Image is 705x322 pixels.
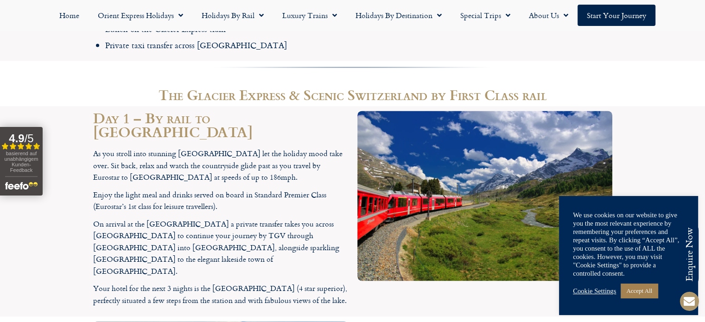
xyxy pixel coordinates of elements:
a: Start your Journey [578,5,655,26]
p: As you stroll into stunning [GEOGRAPHIC_DATA] let the holiday mood take over. Sit back, relax and... [93,148,348,183]
a: Special Trips [451,5,520,26]
div: We use cookies on our website to give you the most relevant experience by remembering your prefer... [573,211,684,278]
p: On arrival at the [GEOGRAPHIC_DATA] a private transfer takes you across [GEOGRAPHIC_DATA] to cont... [93,218,348,278]
a: Cookie Settings [573,287,616,295]
nav: Menu [5,5,700,26]
li: Lunch on the Glacier Express train [105,24,348,34]
p: Enjoy the light meal and drinks served on board in Standard Premier Class (Eurostar’s 1st class f... [93,189,348,213]
li: Private taxi transfer across [GEOGRAPHIC_DATA] [105,40,348,51]
a: Holidays by Destination [346,5,451,26]
a: Home [50,5,89,26]
a: Orient Express Holidays [89,5,192,26]
a: Accept All [621,284,658,298]
a: Holidays by Rail [192,5,273,26]
a: About Us [520,5,578,26]
p: Your hotel for the next 3 nights is the [GEOGRAPHIC_DATA] (4 star superior), perfectly situated a... [93,283,348,306]
a: Luxury Trains [273,5,346,26]
h2: Day 1 – By rail to [GEOGRAPHIC_DATA] [93,111,348,139]
h2: The Glacier Express & Scenic Switzerland by First Class rail​​ [93,88,612,101]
